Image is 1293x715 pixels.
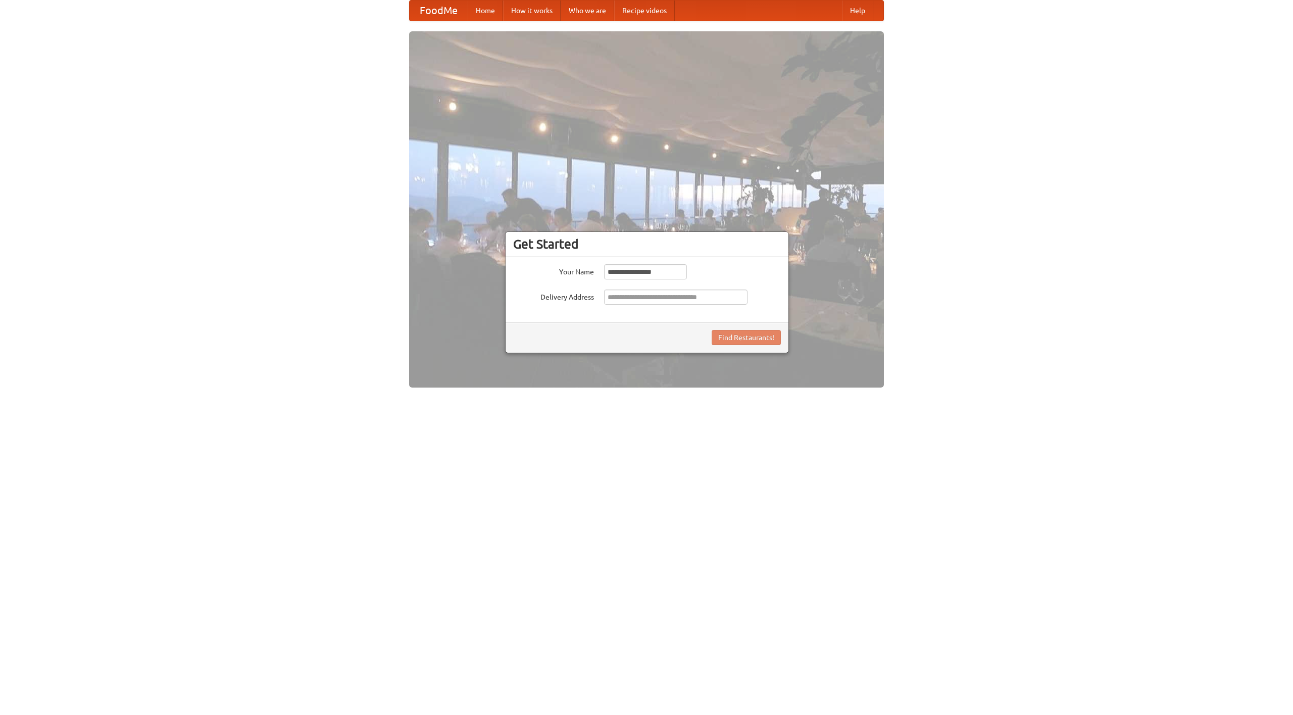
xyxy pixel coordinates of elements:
a: Recipe videos [614,1,675,21]
a: Who we are [561,1,614,21]
label: Your Name [513,264,594,277]
label: Delivery Address [513,290,594,302]
a: FoodMe [410,1,468,21]
button: Find Restaurants! [712,330,781,345]
h3: Get Started [513,236,781,252]
a: Home [468,1,503,21]
a: How it works [503,1,561,21]
a: Help [842,1,873,21]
